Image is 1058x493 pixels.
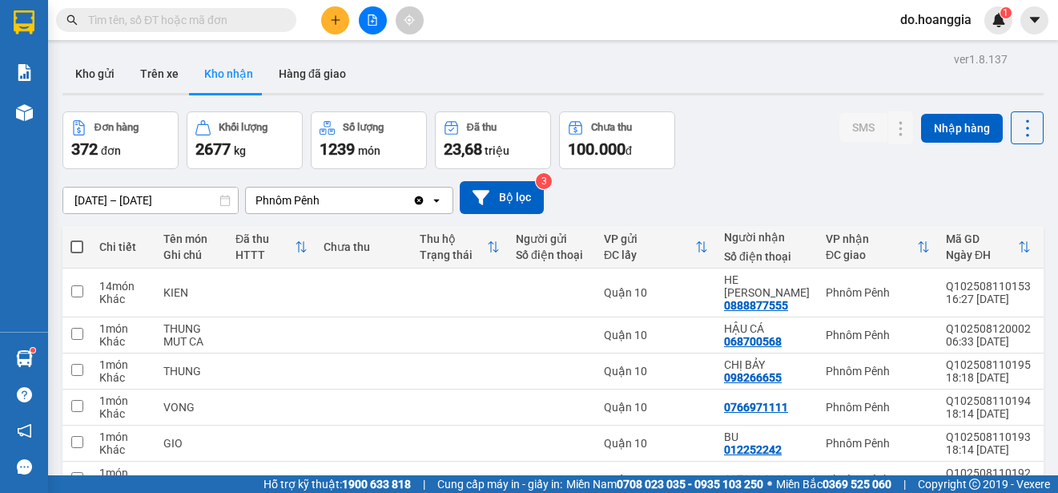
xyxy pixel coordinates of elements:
[946,371,1031,384] div: 18:18 [DATE]
[724,231,810,244] div: Người nhận
[359,6,387,34] button: file-add
[826,232,917,245] div: VP nhận
[444,139,482,159] span: 23,68
[767,481,772,487] span: ⚪️
[591,122,632,133] div: Chưa thu
[255,192,320,208] div: Phnôm Pênh
[404,14,415,26] span: aim
[969,479,980,490] span: copyright
[604,329,708,341] div: Quận 10
[626,144,632,157] span: đ
[235,232,295,245] div: Đã thu
[724,401,788,414] div: 0766971111
[823,478,891,491] strong: 0369 525 060
[95,122,139,133] div: Đơn hàng
[311,111,427,169] button: Số lượng1239món
[62,55,127,93] button: Kho gửi
[946,443,1031,456] div: 18:14 [DATE]
[330,14,341,26] span: plus
[887,10,984,30] span: do.hoanggia
[99,293,147,305] div: Khác
[16,350,33,367] img: warehouse-icon
[412,226,508,269] th: Toggle SortBy
[342,478,411,491] strong: 1900 633 818
[88,11,277,29] input: Tìm tên, số ĐT hoặc mã đơn
[724,371,782,384] div: 098266655
[946,232,1018,245] div: Mã GD
[99,335,147,348] div: Khác
[99,371,147,384] div: Khác
[604,401,708,414] div: Quận 10
[324,240,404,253] div: Chưa thu
[16,104,33,121] img: warehouse-icon
[163,232,219,245] div: Tên món
[954,51,1008,68] div: ver 1.8.137
[617,478,763,491] strong: 0708 023 035 - 0935 103 250
[566,475,763,493] span: Miền Nam
[367,14,378,26] span: file-add
[826,401,930,414] div: Phnôm Pênh
[946,430,1031,443] div: Q102508110193
[163,286,219,299] div: KIEN
[227,226,316,269] th: Toggle SortBy
[946,280,1031,293] div: Q102508110153
[467,122,497,133] div: Đã thu
[604,232,695,245] div: VP gửi
[127,55,191,93] button: Trên xe
[63,188,238,213] input: Select a date range.
[826,473,930,486] div: Phnôm Pênh
[99,280,147,293] div: 14 món
[163,437,219,450] div: GIO
[485,144,509,157] span: triệu
[946,394,1031,407] div: Q102508110194
[187,111,303,169] button: Khối lượng2677kg
[826,329,930,341] div: Phnôm Pênh
[826,365,930,378] div: Phnôm Pênh
[559,111,675,169] button: Chưa thu100.000đ
[604,249,695,261] div: ĐC lấy
[536,173,552,189] sup: 3
[266,55,359,93] button: Hàng đã giao
[776,475,891,493] span: Miền Bắc
[818,226,938,269] th: Toggle SortBy
[946,335,1031,348] div: 06:33 [DATE]
[17,423,32,438] span: notification
[946,249,1018,261] div: Ngày ĐH
[71,139,98,159] span: 372
[724,299,788,312] div: 0888877555
[938,226,1039,269] th: Toggle SortBy
[420,249,487,261] div: Trạng thái
[423,475,425,493] span: |
[460,181,544,214] button: Bộ lọc
[219,122,268,133] div: Khối lượng
[99,430,147,443] div: 1 món
[235,249,295,261] div: HTTT
[946,407,1031,420] div: 18:14 [DATE]
[604,473,708,486] div: Quận 10
[604,437,708,450] div: Quận 10
[99,443,147,456] div: Khác
[163,401,219,414] div: VONG
[724,358,810,371] div: CHỊ BẢY
[30,348,35,353] sup: 1
[430,194,443,207] svg: open
[99,322,147,335] div: 1 món
[163,473,219,486] div: CUC
[724,473,788,486] div: 0972684228
[1000,7,1012,18] sup: 1
[946,293,1031,305] div: 16:27 [DATE]
[99,394,147,407] div: 1 món
[101,144,121,157] span: đơn
[839,113,887,142] button: SMS
[826,437,930,450] div: Phnôm Pênh
[62,111,179,169] button: Đơn hàng372đơn
[724,250,810,263] div: Số điện thoại
[946,358,1031,371] div: Q102508110195
[516,232,588,245] div: Người gửi
[99,358,147,371] div: 1 món
[321,192,323,208] input: Selected Phnôm Pênh.
[99,407,147,420] div: Khác
[724,335,782,348] div: 068700568
[99,240,147,253] div: Chi tiết
[396,6,424,34] button: aim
